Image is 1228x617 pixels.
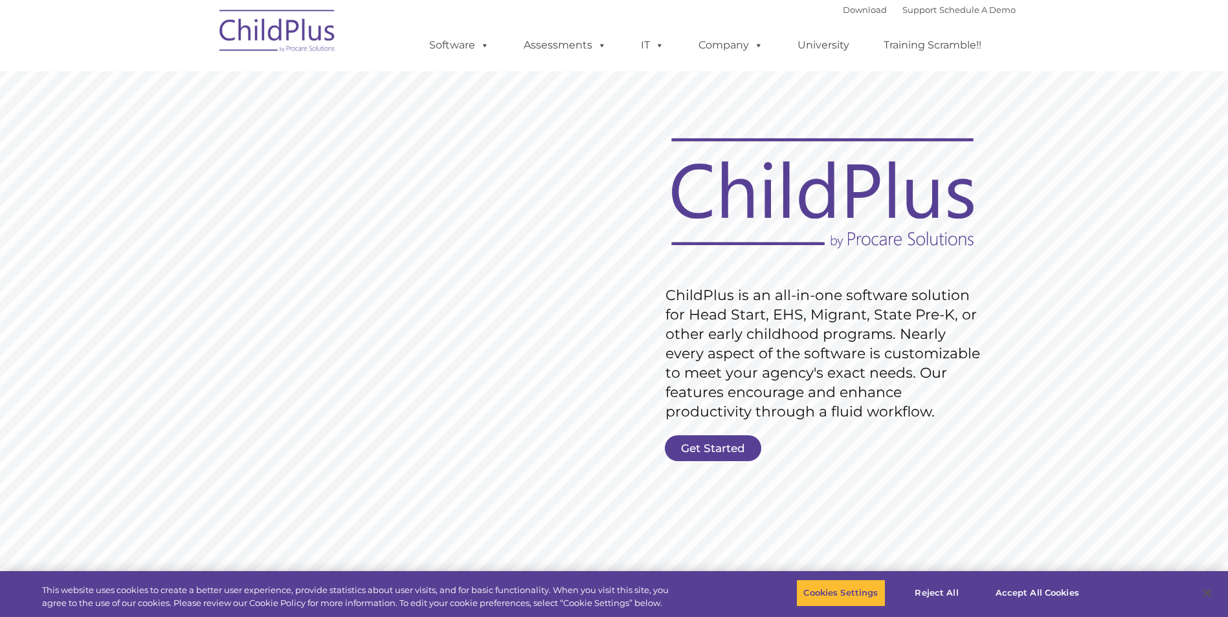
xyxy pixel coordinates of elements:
[902,5,937,15] a: Support
[213,1,342,65] img: ChildPlus by Procare Solutions
[665,286,987,422] rs-layer: ChildPlus is an all-in-one software solution for Head Start, EHS, Migrant, State Pre-K, or other ...
[665,435,761,461] a: Get Started
[416,32,502,58] a: Software
[686,32,776,58] a: Company
[511,32,620,58] a: Assessments
[843,5,887,15] a: Download
[796,579,885,607] button: Cookies Settings
[785,32,862,58] a: University
[42,584,675,609] div: This website uses cookies to create a better user experience, provide statistics about user visit...
[897,579,977,607] button: Reject All
[871,32,994,58] a: Training Scramble!!
[628,32,677,58] a: IT
[1193,579,1222,607] button: Close
[988,579,1086,607] button: Accept All Cookies
[939,5,1016,15] a: Schedule A Demo
[843,5,1016,15] font: |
